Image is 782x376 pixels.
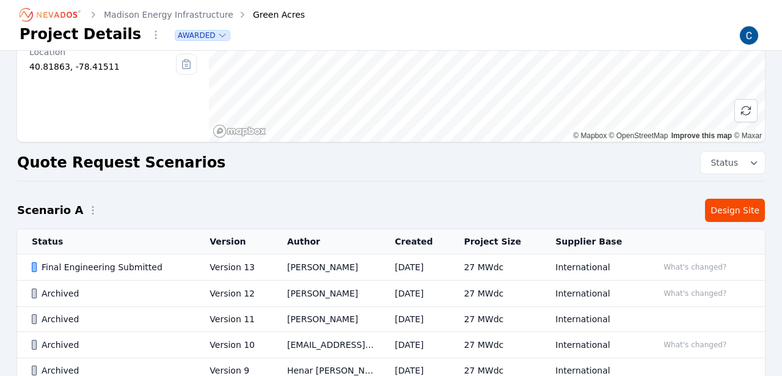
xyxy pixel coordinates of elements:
[32,313,189,325] div: Archived
[706,157,738,169] span: Status
[32,287,189,300] div: Archived
[658,260,732,274] button: What's changed?
[449,332,541,358] td: 27 MWdc
[449,307,541,332] td: 27 MWdc
[29,61,176,73] div: 40.81863, -78.41511
[17,229,195,254] th: Status
[671,131,732,140] a: Improve this map
[236,9,305,21] div: Green Acres
[104,9,233,21] a: Madison Energy Infrastructure
[609,131,668,140] a: OpenStreetMap
[195,281,272,307] td: Version 12
[17,202,83,219] h2: Scenario A
[17,307,765,332] tr: ArchivedVersion 11[PERSON_NAME][DATE]27 MWdcInternational
[272,254,380,281] td: [PERSON_NAME]
[195,229,272,254] th: Version
[175,31,230,40] button: Awarded
[705,199,765,222] a: Design Site
[449,229,541,254] th: Project Size
[32,261,189,273] div: Final Engineering Submitted
[701,152,765,174] button: Status
[272,332,380,358] td: [EMAIL_ADDRESS][DOMAIN_NAME]
[272,229,380,254] th: Author
[20,5,305,24] nav: Breadcrumb
[380,281,449,307] td: [DATE]
[541,229,643,254] th: Supplier Base
[195,254,272,281] td: Version 13
[213,124,266,138] a: Mapbox homepage
[380,332,449,358] td: [DATE]
[380,229,449,254] th: Created
[380,254,449,281] td: [DATE]
[541,254,643,281] td: International
[658,338,732,352] button: What's changed?
[17,254,765,281] tr: Final Engineering SubmittedVersion 13[PERSON_NAME][DATE]27 MWdcInternationalWhat's changed?
[449,281,541,307] td: 27 MWdc
[32,339,189,351] div: Archived
[272,307,380,332] td: [PERSON_NAME]
[573,131,607,140] a: Mapbox
[541,307,643,332] td: International
[734,131,762,140] a: Maxar
[541,332,643,358] td: International
[20,24,141,44] h1: Project Details
[541,281,643,307] td: International
[195,307,272,332] td: Version 11
[17,153,225,172] h2: Quote Request Scenarios
[17,332,765,358] tr: ArchivedVersion 10[EMAIL_ADDRESS][DOMAIN_NAME][DATE]27 MWdcInternationalWhat's changed?
[449,254,541,281] td: 27 MWdc
[739,26,759,45] img: Carmen Brooks
[380,307,449,332] td: [DATE]
[195,332,272,358] td: Version 10
[658,287,732,300] button: What's changed?
[29,46,176,58] div: Location
[17,281,765,307] tr: ArchivedVersion 12[PERSON_NAME][DATE]27 MWdcInternationalWhat's changed?
[272,281,380,307] td: [PERSON_NAME]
